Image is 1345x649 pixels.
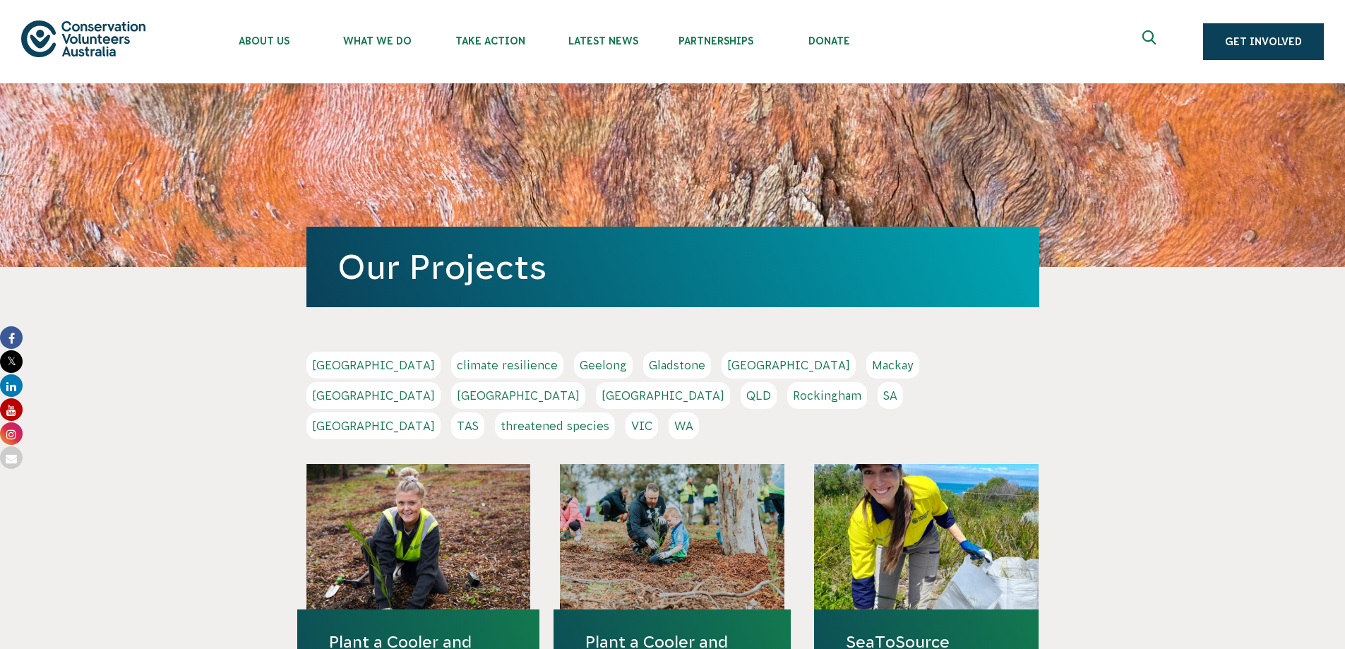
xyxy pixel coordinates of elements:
span: Take Action [434,35,546,47]
span: Expand search box [1142,30,1160,53]
a: SA [878,382,903,409]
a: QLD [741,382,777,409]
a: [GEOGRAPHIC_DATA] [596,382,730,409]
span: Latest News [546,35,659,47]
a: Gladstone [643,352,711,379]
a: TAS [451,412,484,439]
span: Partnerships [659,35,772,47]
a: [GEOGRAPHIC_DATA] [306,382,441,409]
span: What We Do [321,35,434,47]
a: [GEOGRAPHIC_DATA] [306,412,441,439]
a: Geelong [574,352,633,379]
a: [GEOGRAPHIC_DATA] [306,352,441,379]
a: Mackay [866,352,919,379]
span: Donate [772,35,885,47]
img: logo.svg [21,20,145,56]
a: [GEOGRAPHIC_DATA] [722,352,856,379]
span: About Us [208,35,321,47]
a: Rockingham [787,382,867,409]
button: Expand search box Close search box [1134,25,1168,59]
a: Our Projects [337,248,546,286]
a: Get Involved [1203,23,1324,60]
a: VIC [626,412,658,439]
a: [GEOGRAPHIC_DATA] [451,382,585,409]
a: climate resilience [451,352,563,379]
a: WA [669,412,699,439]
a: threatened species [495,412,615,439]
